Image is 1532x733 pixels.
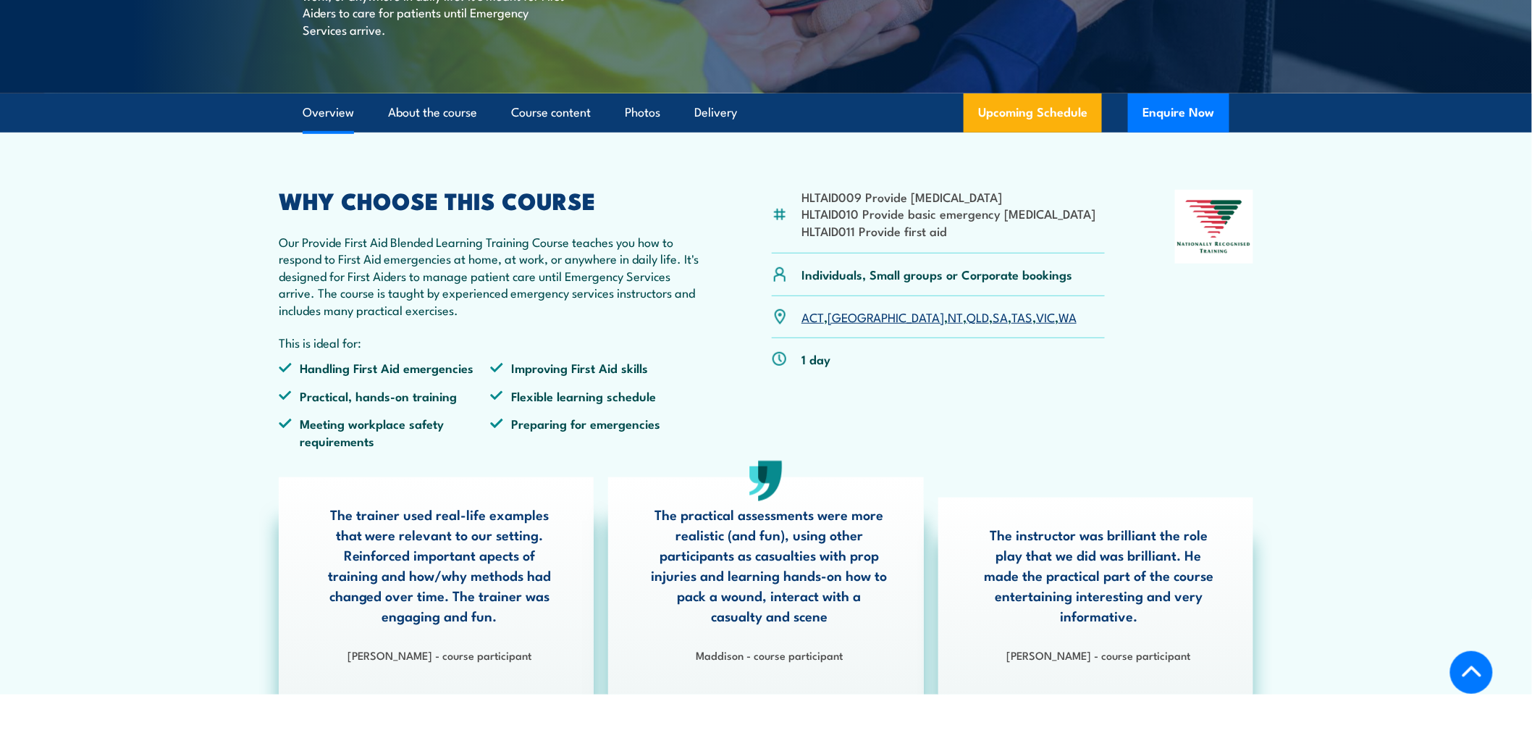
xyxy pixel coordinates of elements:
[625,93,660,132] a: Photos
[321,504,557,626] p: The trainer used real-life examples that were relevant to our setting. Reinforced important apect...
[1128,93,1229,133] button: Enquire Now
[279,334,702,351] p: This is ideal for:
[1011,308,1032,325] a: TAS
[801,205,1095,222] li: HLTAID010 Provide basic emergency [MEDICAL_DATA]
[993,308,1008,325] a: SA
[801,308,824,325] a: ACT
[1007,647,1191,663] strong: [PERSON_NAME] - course participant
[651,504,887,626] p: The practical assessments were more realistic (and fun), using other participants as casualties w...
[279,233,702,318] p: Our Provide First Aid Blended Learning Training Course teaches you how to respond to First Aid em...
[981,524,1217,626] p: The instructor was brilliant the role play that we did was brilliant. He made the practical part ...
[801,266,1072,282] p: Individuals, Small groups or Corporate bookings
[696,647,843,663] strong: Maddison - course participant
[1175,190,1253,264] img: Nationally Recognised Training logo.
[279,415,490,449] li: Meeting workplace safety requirements
[801,188,1095,205] li: HLTAID009 Provide [MEDICAL_DATA]
[490,415,702,449] li: Preparing for emergencies
[388,93,477,132] a: About the course
[967,308,989,325] a: QLD
[303,93,354,132] a: Overview
[801,309,1077,325] p: , , , , , , ,
[490,388,702,404] li: Flexible learning schedule
[279,359,490,376] li: Handling First Aid emergencies
[828,308,944,325] a: [GEOGRAPHIC_DATA]
[964,93,1102,133] a: Upcoming Schedule
[801,222,1095,239] li: HLTAID011 Provide first aid
[348,647,531,663] strong: [PERSON_NAME] - course participant
[511,93,591,132] a: Course content
[279,388,490,404] li: Practical, hands-on training
[279,190,702,210] h2: WHY CHOOSE THIS COURSE
[694,93,737,132] a: Delivery
[801,351,830,367] p: 1 day
[490,359,702,376] li: Improving First Aid skills
[1058,308,1077,325] a: WA
[948,308,963,325] a: NT
[1036,308,1055,325] a: VIC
